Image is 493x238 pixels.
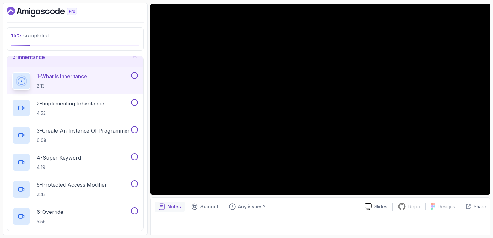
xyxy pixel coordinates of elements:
button: notes button [155,202,185,212]
p: Any issues? [238,203,265,210]
p: 4 - Super Keyword [37,154,81,162]
p: 2 - Implementing Inheritance [37,100,104,107]
button: Feedback button [225,202,269,212]
p: Support [200,203,219,210]
button: 2-Implementing Inheritance4:52 [12,99,138,117]
button: Support button [187,202,223,212]
iframe: 1 - What is Inheritance [150,4,490,195]
p: 3 - Create An Instance Of Programmer [37,127,130,134]
button: 6-Override5:56 [12,207,138,225]
p: 2:13 [37,83,87,89]
p: 5:56 [37,218,63,225]
span: completed [11,32,49,39]
p: 4:19 [37,164,81,171]
p: 1 - What Is Inheritance [37,73,87,80]
p: Slides [374,203,387,210]
button: 4-Super Keyword4:19 [12,153,138,171]
p: 5 - Protected Access Modifier [37,181,107,189]
p: Share [474,203,486,210]
span: 15 % [11,32,22,39]
button: Share [460,203,486,210]
p: 4:52 [37,110,104,116]
button: 1-What Is Inheritance2:13 [12,72,138,90]
button: 5-Protected Access Modifier2:43 [12,180,138,198]
p: 6:08 [37,137,130,144]
h3: 3 - Inheritance [12,53,45,61]
p: 6 - Override [37,208,63,216]
button: 3-Inheritance [7,47,143,67]
a: Dashboard [7,7,92,17]
p: Designs [438,203,455,210]
p: 2:43 [37,191,107,198]
p: Notes [167,203,181,210]
a: Slides [359,203,392,210]
button: 3-Create An Instance Of Programmer6:08 [12,126,138,144]
p: Repo [408,203,420,210]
